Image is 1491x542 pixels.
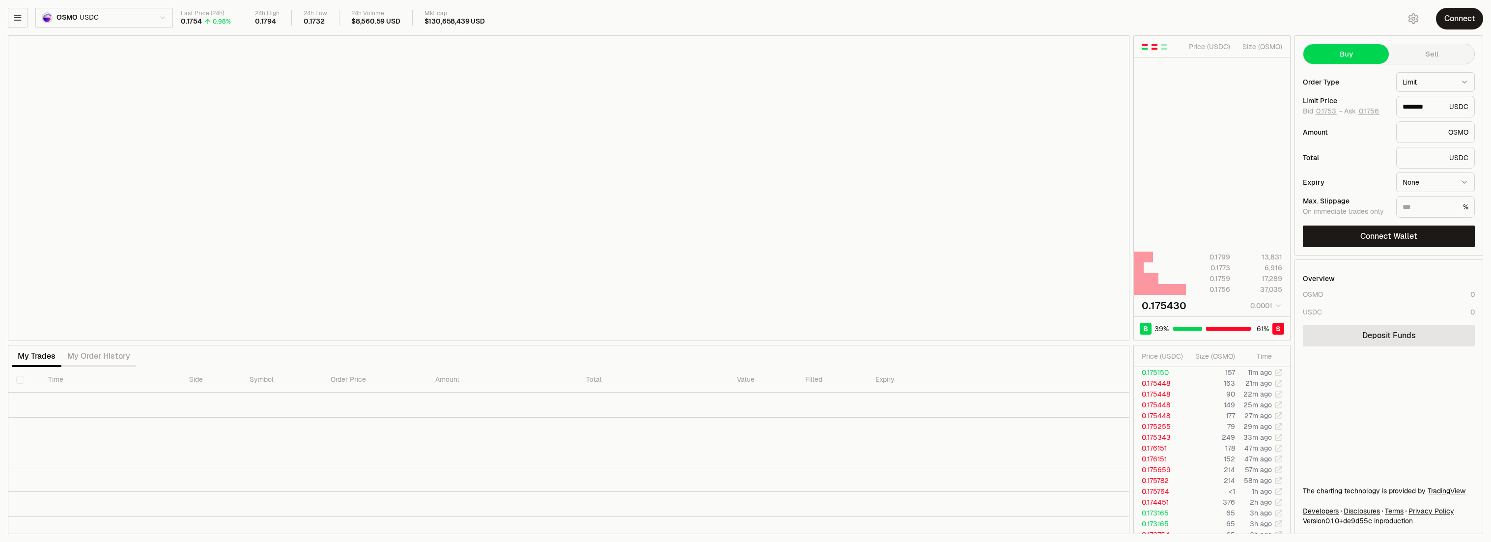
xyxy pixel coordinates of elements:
[1358,107,1380,115] button: 0.1756
[1185,378,1236,389] td: 163
[1185,518,1236,529] td: 65
[1238,252,1282,262] div: 13,831
[424,10,485,17] div: Mkt cap
[1134,410,1185,421] td: 0.175448
[1303,207,1388,216] div: On immediate trades only
[1303,154,1388,161] div: Total
[323,367,427,393] th: Order Price
[1243,400,1272,409] time: 25m ago
[1134,454,1185,464] td: 0.176151
[1134,367,1185,378] td: 0.175150
[1185,432,1236,443] td: 249
[1303,129,1388,136] div: Amount
[181,17,202,26] div: 0.1754
[181,367,242,393] th: Side
[1396,172,1475,192] button: None
[8,36,1129,341] iframe: Financial Chart
[868,367,1003,393] th: Expiry
[351,10,400,17] div: 24h Volume
[1315,107,1337,115] button: 0.1753
[1244,476,1272,485] time: 58m ago
[1243,422,1272,431] time: 29m ago
[351,17,400,26] div: $8,560.59 USD
[1252,487,1272,496] time: 1h ago
[1238,263,1282,273] div: 6,916
[1134,378,1185,389] td: 0.175448
[1243,433,1272,442] time: 33m ago
[1250,509,1272,517] time: 3h ago
[578,367,729,393] th: Total
[1303,226,1475,247] button: Connect Wallet
[1185,389,1236,399] td: 90
[1396,147,1475,169] div: USDC
[1396,121,1475,143] div: OSMO
[61,346,136,366] button: My Order History
[1134,508,1185,518] td: 0.173165
[1343,516,1372,525] span: de9d55ce17949e008fb62f719d96d919b3f33879
[1303,506,1339,516] a: Developers
[1185,508,1236,518] td: 65
[1344,107,1380,116] span: Ask
[1134,443,1185,454] td: 0.176151
[1143,324,1148,334] span: B
[1303,79,1388,86] div: Order Type
[1185,475,1236,486] td: 214
[255,17,276,26] div: 0.1794
[1470,289,1475,299] div: 0
[1151,43,1158,51] button: Show Sell Orders Only
[1141,43,1149,51] button: Show Buy and Sell Orders
[1257,324,1269,334] span: 61 %
[1303,516,1475,526] div: Version 0.1.0 + in production
[1186,285,1230,294] div: 0.1756
[12,346,61,366] button: My Trades
[1186,263,1230,273] div: 0.1773
[1247,300,1282,312] button: 0.0001
[1428,486,1465,495] a: TradingView
[1185,410,1236,421] td: 177
[1185,421,1236,432] td: 79
[1248,368,1272,377] time: 11m ago
[1385,506,1404,516] a: Terms
[1142,351,1185,361] div: Price ( USDC )
[1396,72,1475,92] button: Limit
[1243,390,1272,399] time: 22m ago
[729,367,797,393] th: Value
[80,13,98,22] span: USDC
[1244,444,1272,453] time: 47m ago
[1134,518,1185,529] td: 0.173165
[1238,285,1282,294] div: 37,035
[1303,307,1322,317] div: USDC
[242,367,323,393] th: Symbol
[1186,252,1230,262] div: 0.1799
[1185,529,1236,540] td: 65
[1250,498,1272,507] time: 2h ago
[213,18,231,26] div: 0.98%
[1303,97,1388,104] div: Limit Price
[1238,42,1282,52] div: Size ( OSMO )
[1303,274,1335,284] div: Overview
[1134,497,1185,508] td: 0.174451
[1303,179,1388,186] div: Expiry
[1186,274,1230,284] div: 0.1759
[1185,486,1236,497] td: <1
[1134,432,1185,443] td: 0.175343
[304,17,325,26] div: 0.1732
[1160,43,1168,51] button: Show Buy Orders Only
[1389,44,1474,64] button: Sell
[1134,486,1185,497] td: 0.175764
[1245,379,1272,388] time: 21m ago
[1134,464,1185,475] td: 0.175659
[1185,367,1236,378] td: 157
[1303,107,1342,116] span: Bid -
[1470,307,1475,317] div: 0
[1245,465,1272,474] time: 57m ago
[40,367,181,393] th: Time
[1238,274,1282,284] div: 17,289
[1243,351,1272,361] div: Time
[1250,530,1272,539] time: 3h ago
[1185,443,1236,454] td: 178
[1303,44,1389,64] button: Buy
[1185,497,1236,508] td: 376
[1186,42,1230,52] div: Price ( USDC )
[1408,506,1454,516] a: Privacy Policy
